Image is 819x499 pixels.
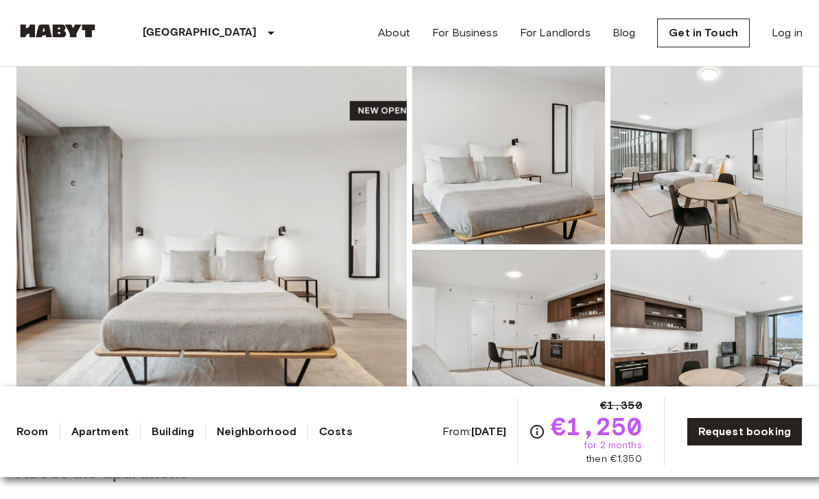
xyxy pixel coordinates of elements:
[16,423,49,440] a: Room
[71,423,129,440] a: Apartment
[586,452,642,466] span: then €1,350
[772,25,803,41] a: Log in
[687,417,803,446] a: Request booking
[529,423,545,440] svg: Check cost overview for full price breakdown. Please note that discounts apply to new joiners onl...
[551,414,642,439] span: €1,250
[610,65,803,244] img: Picture of unit BE-23-003-084-001
[600,397,642,414] span: €1,350
[319,423,353,440] a: Costs
[412,65,605,244] img: Picture of unit BE-23-003-084-001
[442,424,506,439] span: From:
[217,423,296,440] a: Neighborhood
[613,25,636,41] a: Blog
[610,250,803,430] img: Picture of unit BE-23-003-084-001
[412,250,605,430] img: Picture of unit BE-23-003-084-001
[16,65,407,430] img: Marketing picture of unit BE-23-003-084-001
[520,25,591,41] a: For Landlords
[378,25,410,41] a: About
[143,25,257,41] p: [GEOGRAPHIC_DATA]
[152,423,194,440] a: Building
[657,19,750,47] a: Get in Touch
[471,425,506,438] b: [DATE]
[432,25,498,41] a: For Business
[16,24,99,38] img: Habyt
[584,439,642,452] span: for 2 months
